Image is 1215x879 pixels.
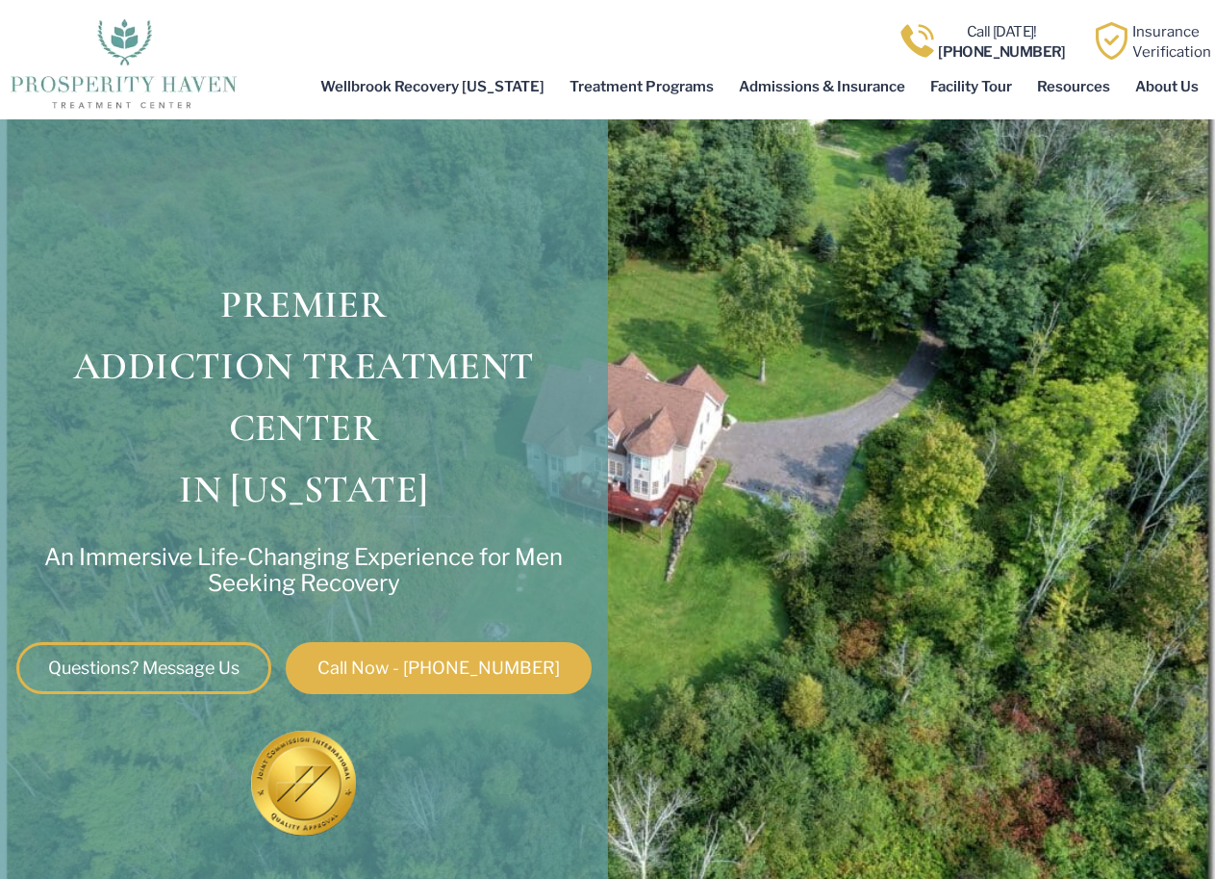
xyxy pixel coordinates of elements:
a: Call [DATE]![PHONE_NUMBER] [938,23,1066,60]
a: Facility Tour [918,65,1025,109]
a: Wellbrook Recovery [US_STATE] [308,65,557,109]
a: Questions? Message Us [16,642,271,694]
img: Join Commission International [251,731,356,836]
a: InsuranceVerification [1132,23,1211,60]
span: Questions? Message Us [48,659,240,677]
h1: PREMIER ADDICTION TREATMENT CENTER IN [US_STATE] [10,273,598,520]
img: The logo for Prosperity Haven Addiction Recovery Center. [4,13,242,109]
span: Call Now - [PHONE_NUMBER] [317,659,560,677]
img: Learn how Prosperity Haven, a verified substance abuse center can help you overcome your addiction [1093,22,1130,60]
b: [PHONE_NUMBER] [938,43,1066,61]
a: About Us [1123,65,1211,109]
img: Call one of Prosperity Haven's dedicated counselors today so we can help you overcome addiction [899,22,936,60]
a: Resources [1025,65,1123,109]
a: Call Now - [PHONE_NUMBER] [286,642,592,694]
a: Treatment Programs [557,65,726,109]
p: An Immersive Life-Changing Experience for Men Seeking Recovery [24,545,584,596]
a: Admissions & Insurance [726,65,918,109]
